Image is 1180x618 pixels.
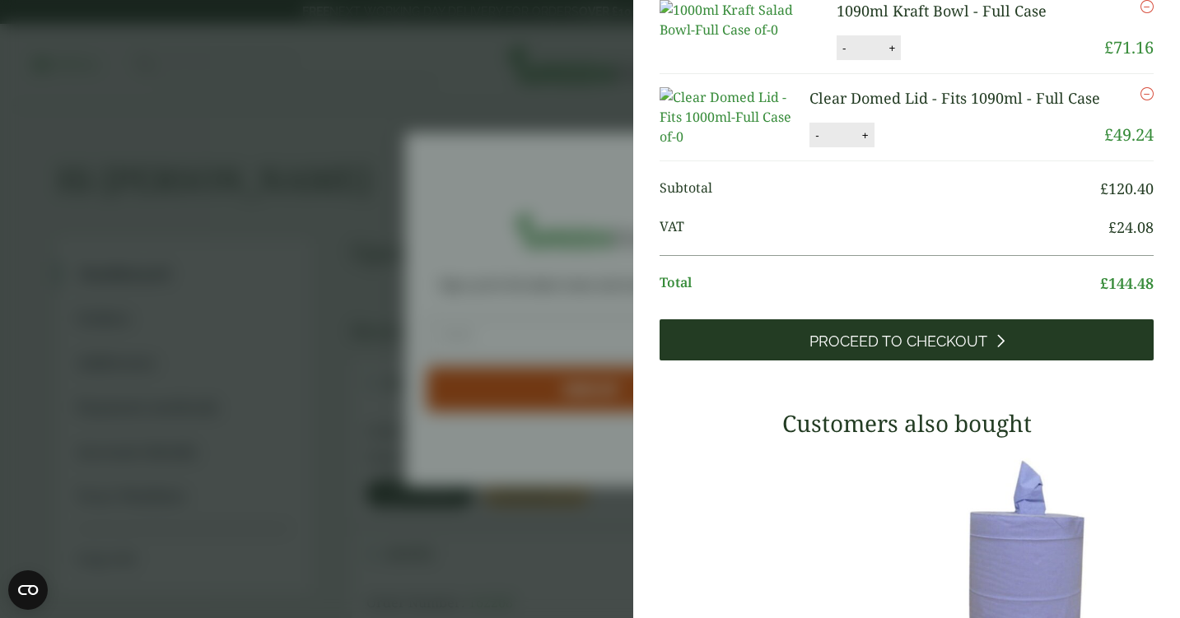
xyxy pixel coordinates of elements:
[1140,87,1154,100] a: Remove this item
[857,128,874,142] button: +
[1108,217,1154,237] bdi: 24.08
[660,319,1154,360] a: Proceed to Checkout
[1104,36,1154,58] bdi: 71.16
[1100,179,1154,198] bdi: 120.40
[1104,123,1113,146] span: £
[1100,273,1108,293] span: £
[8,570,48,610] button: Open CMP widget
[660,272,1100,295] span: Total
[837,41,851,55] button: -
[660,216,1108,239] span: VAT
[809,332,987,351] span: Proceed to Checkout
[660,410,1154,438] h3: Customers also bought
[1108,217,1117,237] span: £
[809,88,1100,108] a: Clear Domed Lid - Fits 1090ml - Full Case
[1100,273,1154,293] bdi: 144.48
[660,87,808,146] img: Clear Domed Lid - Fits 1000ml-Full Case of-0
[1104,36,1113,58] span: £
[884,41,900,55] button: +
[837,1,1047,21] a: 1090ml Kraft Bowl - Full Case
[660,178,1100,200] span: Subtotal
[810,128,823,142] button: -
[1104,123,1154,146] bdi: 49.24
[1100,179,1108,198] span: £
